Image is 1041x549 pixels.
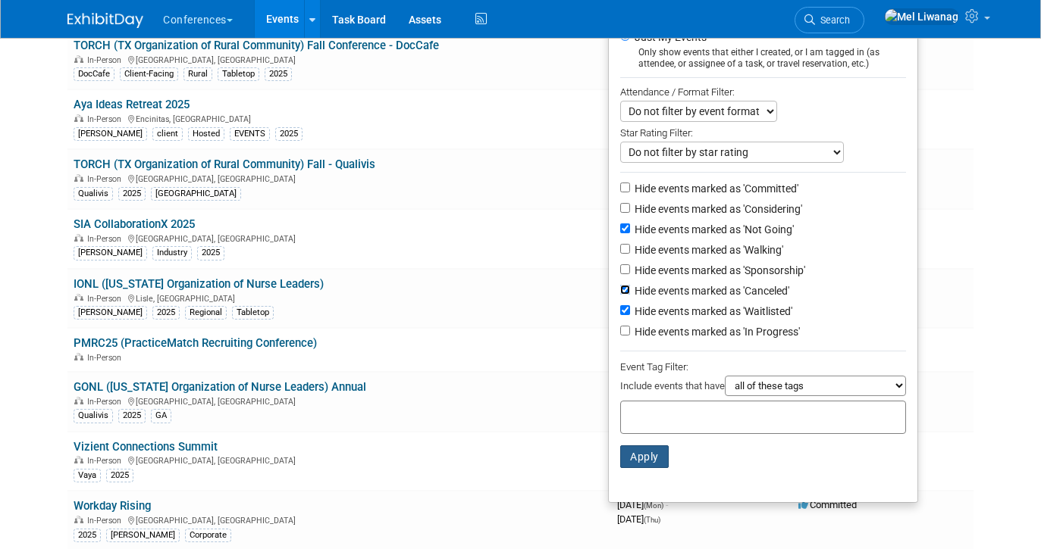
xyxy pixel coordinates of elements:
span: - [666,499,668,510]
a: TORCH (TX Organization of Rural Community) Fall - Qualivis [74,158,375,171]
span: In-Person [87,114,126,124]
div: GA [151,409,171,423]
div: Tabletop [218,67,259,81]
a: Workday Rising [74,499,151,513]
div: [GEOGRAPHIC_DATA], [GEOGRAPHIC_DATA] [74,172,605,184]
div: 2025 [106,469,133,482]
div: Qualivis [74,409,113,423]
div: [GEOGRAPHIC_DATA], [GEOGRAPHIC_DATA] [74,53,605,65]
label: Hide events marked as 'Waitlisted' [632,304,792,319]
div: [GEOGRAPHIC_DATA], [GEOGRAPHIC_DATA] [74,395,605,407]
img: In-Person Event [74,353,83,360]
img: In-Person Event [74,397,83,404]
img: In-Person Event [74,55,83,63]
label: Hide events marked as 'Canceled' [632,283,789,298]
div: [GEOGRAPHIC_DATA], [GEOGRAPHIC_DATA] [74,454,605,466]
img: In-Person Event [74,234,83,242]
div: [GEOGRAPHIC_DATA] [151,187,241,201]
label: Hide events marked as 'Considering' [632,201,802,217]
span: In-Person [87,294,126,304]
div: Rural [183,67,212,81]
div: Vaya [74,469,101,482]
label: Hide events marked as 'In Progress' [632,324,800,339]
div: Encinitas, [GEOGRAPHIC_DATA] [74,112,605,124]
a: Search [795,7,864,33]
div: DocCafe [74,67,114,81]
a: SIA CollaborationX 2025 [74,217,195,231]
span: Search [815,14,850,26]
span: [DATE] [617,513,660,525]
label: Hide events marked as 'Not Going' [632,222,794,237]
label: Hide events marked as 'Committed' [632,181,798,196]
div: 2025 [152,306,180,320]
div: 2025 [118,409,146,423]
a: IONL ([US_STATE] Organization of Nurse Leaders) [74,277,324,291]
div: 2025 [118,187,146,201]
div: EVENTS [230,127,270,141]
button: Apply [620,445,669,468]
div: Client-Facing [120,67,178,81]
div: 2025 [197,246,224,260]
a: Aya Ideas Retreat 2025 [74,98,190,111]
img: In-Person Event [74,456,83,463]
div: Industry [152,246,192,260]
img: In-Person Event [74,114,83,122]
div: Only show events that either I created, or I am tagged in (as attendee, or assignee of a task, or... [620,47,906,70]
div: Qualivis [74,187,113,201]
span: Committed [798,499,857,510]
div: Regional [185,306,227,320]
div: [GEOGRAPHIC_DATA], [GEOGRAPHIC_DATA] [74,232,605,244]
div: [PERSON_NAME] [74,127,147,141]
label: Hide events marked as 'Walking' [632,242,783,257]
span: In-Person [87,456,126,466]
div: Star Rating Filter: [620,122,906,142]
div: Corporate [185,529,231,542]
span: [DATE] [617,499,668,510]
img: In-Person Event [74,516,83,523]
div: [PERSON_NAME] [74,246,147,260]
img: In-Person Event [74,294,83,301]
div: 2025 [74,529,101,542]
img: In-Person Event [74,174,83,182]
span: In-Person [87,397,126,407]
div: [PERSON_NAME] [106,529,180,542]
div: Include events that have [620,376,906,401]
div: Tabletop [232,306,274,320]
div: 2025 [265,67,292,81]
a: PMRC25 (PracticeMatch Recruiting Conference) [74,336,317,350]
label: Hide events marked as 'Sponsorship' [632,263,805,278]
img: ExhibitDay [67,13,143,28]
div: client [152,127,183,141]
a: GONL ([US_STATE] Organization of Nurse Leaders) Annual [74,380,366,394]
span: (Mon) [644,501,663,510]
div: Attendance / Format Filter: [620,83,906,101]
div: 2025 [275,127,303,141]
span: In-Person [87,174,126,184]
span: In-Person [87,55,126,65]
span: In-Person [87,234,126,244]
div: [GEOGRAPHIC_DATA], [GEOGRAPHIC_DATA] [74,513,605,526]
span: In-Person [87,353,126,363]
div: Event Tag Filter: [620,358,906,376]
div: Lisle, [GEOGRAPHIC_DATA] [74,292,605,304]
a: Vizient Connections Summit [74,440,218,454]
a: TORCH (TX Organization of Rural Community) Fall Conference - DocCafe [74,39,439,52]
div: [PERSON_NAME] [74,306,147,320]
span: (Thu) [644,516,660,524]
span: In-Person [87,516,126,526]
img: Mel Liwanag [884,8,959,25]
div: Hosted [188,127,224,141]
